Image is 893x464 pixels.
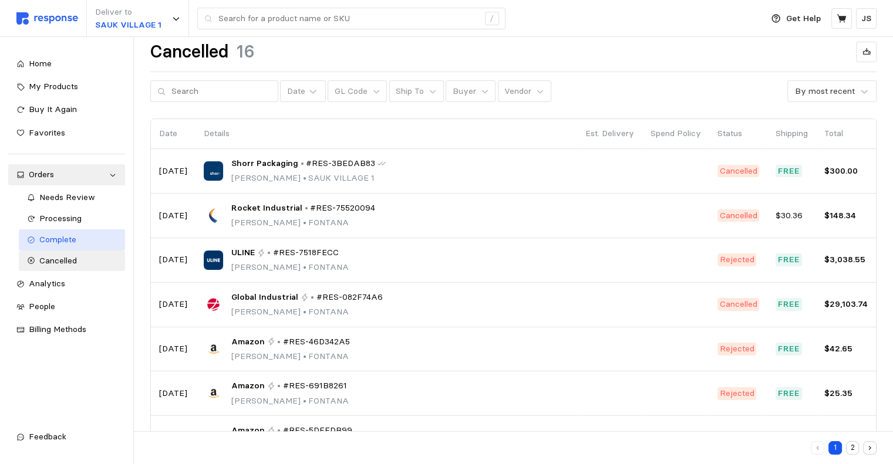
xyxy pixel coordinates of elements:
[8,319,125,340] a: Billing Methods
[301,306,308,317] span: •
[159,165,187,178] p: [DATE]
[8,164,125,185] a: Orders
[231,336,265,348] span: Amazon
[204,339,223,358] img: Amazon
[159,209,187,222] p: [DATE]
[776,209,808,222] p: $30.36
[29,278,65,289] span: Analytics
[283,424,352,437] span: #RES-5DFEDB99
[301,157,304,170] p: •
[159,253,187,266] p: [DATE]
[764,8,828,30] button: Get Help
[828,441,842,455] button: 1
[856,8,877,29] button: JS
[824,127,868,140] p: Total
[159,343,187,355] p: [DATE]
[29,81,78,92] span: My Products
[39,192,95,202] span: Needs Review
[204,206,223,225] img: Rocket Industrial
[335,85,368,98] p: GL Code
[389,80,444,103] button: Ship To
[204,384,223,403] img: Amazon
[316,291,383,304] span: #RES-082F74A6
[824,298,868,311] p: $29,103.74
[328,80,387,103] button: GL Code
[720,165,757,178] p: Cancelled
[8,426,125,448] button: Feedback
[453,85,476,98] p: Buyer
[29,168,105,181] div: Orders
[720,253,754,266] p: Rejected
[786,12,821,25] p: Get Help
[277,424,281,437] p: •
[204,127,569,140] p: Details
[218,8,478,29] input: Search for a product name or SKU
[204,428,223,448] img: Amazon
[651,127,701,140] p: Spend Policy
[778,343,800,355] p: Free
[204,294,223,314] img: Global Industrial
[8,76,125,97] a: My Products
[585,127,634,140] p: Est. Delivery
[720,387,754,400] p: Rejected
[231,424,265,437] span: Amazon
[301,217,308,228] span: •
[39,213,82,223] span: Processing
[95,19,161,32] p: SAUK VILLAGE 1
[267,246,271,259] p: •
[301,395,308,406] span: •
[231,246,255,259] span: ULINE
[824,165,868,178] p: $300.00
[778,253,800,266] p: Free
[8,99,125,120] a: Buy It Again
[277,380,281,392] p: •
[231,291,298,304] span: Global Industrial
[824,387,868,400] p: $25.35
[159,298,187,311] p: [DATE]
[231,172,386,185] p: [PERSON_NAME] SAUK VILLAGE 1
[776,127,808,140] p: Shipping
[311,291,314,304] p: •
[301,262,308,272] span: •
[231,350,350,363] p: [PERSON_NAME] FONTANA
[778,165,800,178] p: Free
[861,12,871,25] p: JS
[778,387,800,400] p: Free
[306,157,375,170] span: #RES-3BEDAB83
[778,298,800,311] p: Free
[231,157,298,170] span: Shorr Packaging
[231,395,349,408] p: [PERSON_NAME] FONTANA
[204,161,223,181] img: Shorr Packaging
[29,301,55,311] span: People
[287,85,305,97] div: Date
[204,250,223,270] img: ULINE
[16,12,78,25] img: svg%3e
[159,387,187,400] p: [DATE]
[231,306,383,319] p: [PERSON_NAME] FONTANA
[95,6,161,19] p: Deliver to
[8,273,125,294] a: Analytics
[273,246,339,259] span: #RES-7518FECC
[39,255,77,266] span: Cancelled
[824,209,868,222] p: $148.34
[19,229,126,250] a: Complete
[717,127,759,140] p: Status
[305,202,308,215] p: •
[485,12,499,26] div: /
[846,441,860,455] button: 2
[277,336,281,348] p: •
[8,296,125,317] a: People
[504,85,531,98] p: Vendor
[231,380,265,392] span: Amazon
[310,202,375,215] span: #RES-75520094
[283,380,347,392] span: #RES-691B8261
[19,208,126,229] a: Processing
[171,81,271,102] input: Search
[301,351,308,361] span: •
[795,85,855,97] div: By most recent
[29,431,66,442] span: Feedback
[29,58,52,69] span: Home
[231,261,349,274] p: [PERSON_NAME] FONTANA
[159,127,187,140] p: Date
[19,187,126,208] a: Needs Review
